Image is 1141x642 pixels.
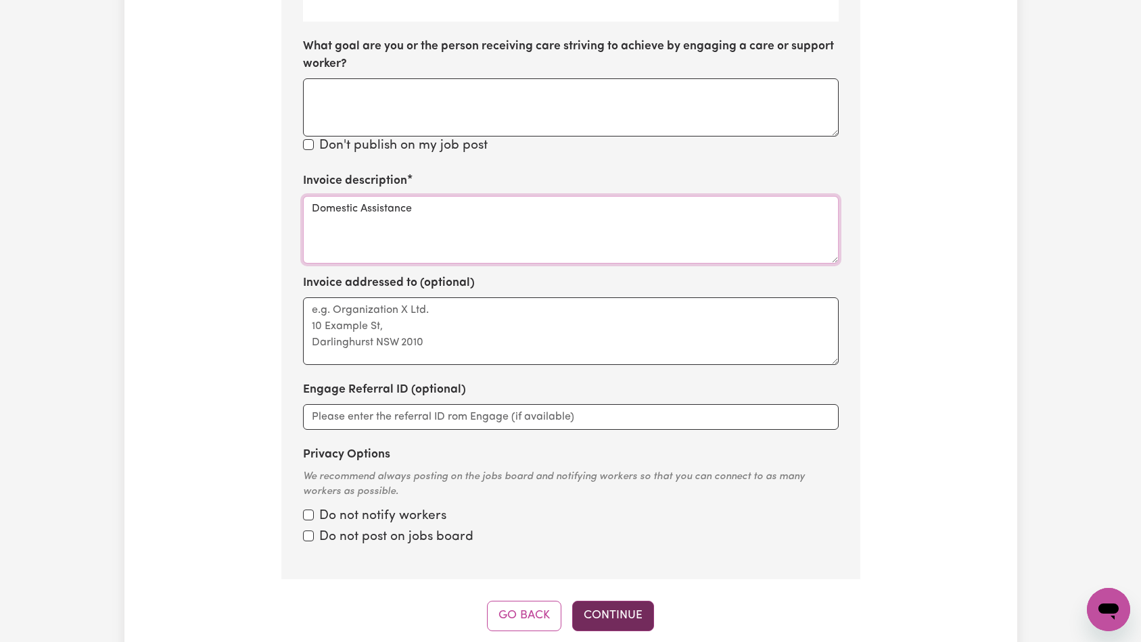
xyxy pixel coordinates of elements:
label: Do not post on jobs board [319,528,473,547]
input: Please enter the referral ID rom Engage (if available) [303,404,839,430]
label: Don't publish on my job post [319,137,488,156]
label: Engage Referral ID (optional) [303,381,466,399]
iframe: Button to launch messaging window [1087,588,1130,631]
label: What goal are you or the person receiving care striving to achieve by engaging a care or support ... [303,38,839,74]
label: Do not notify workers [319,507,446,526]
textarea: Domestic Assistance [303,196,839,264]
label: Privacy Options [303,446,390,464]
label: Invoice addressed to (optional) [303,274,475,292]
button: Go Back [487,601,561,631]
label: Invoice description [303,172,407,190]
button: Continue [572,601,654,631]
div: We recommend always posting on the jobs board and notifying workers so that you can connect to as... [303,470,839,500]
